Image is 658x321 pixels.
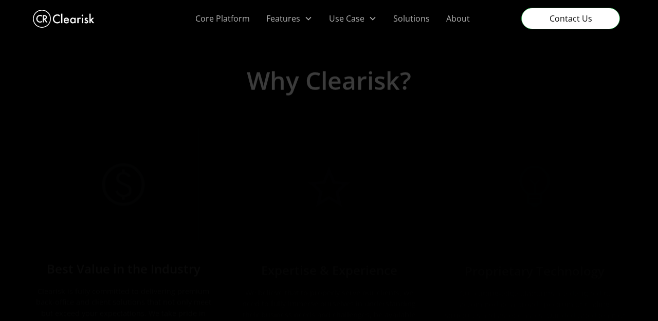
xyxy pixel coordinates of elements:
h3: Expertise & Experience [261,261,397,279]
img: Icon [98,159,149,210]
div: Use Case [329,12,364,25]
img: Icon [509,161,560,212]
a: Contact Us [521,8,620,29]
img: Icon [303,160,355,212]
div: Features [266,12,300,25]
h3: Best Value in the Industry [47,260,200,277]
h3: Proprietary Technology [465,262,605,279]
a: home [33,7,95,30]
h2: Why Clearisk? [247,66,411,108]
